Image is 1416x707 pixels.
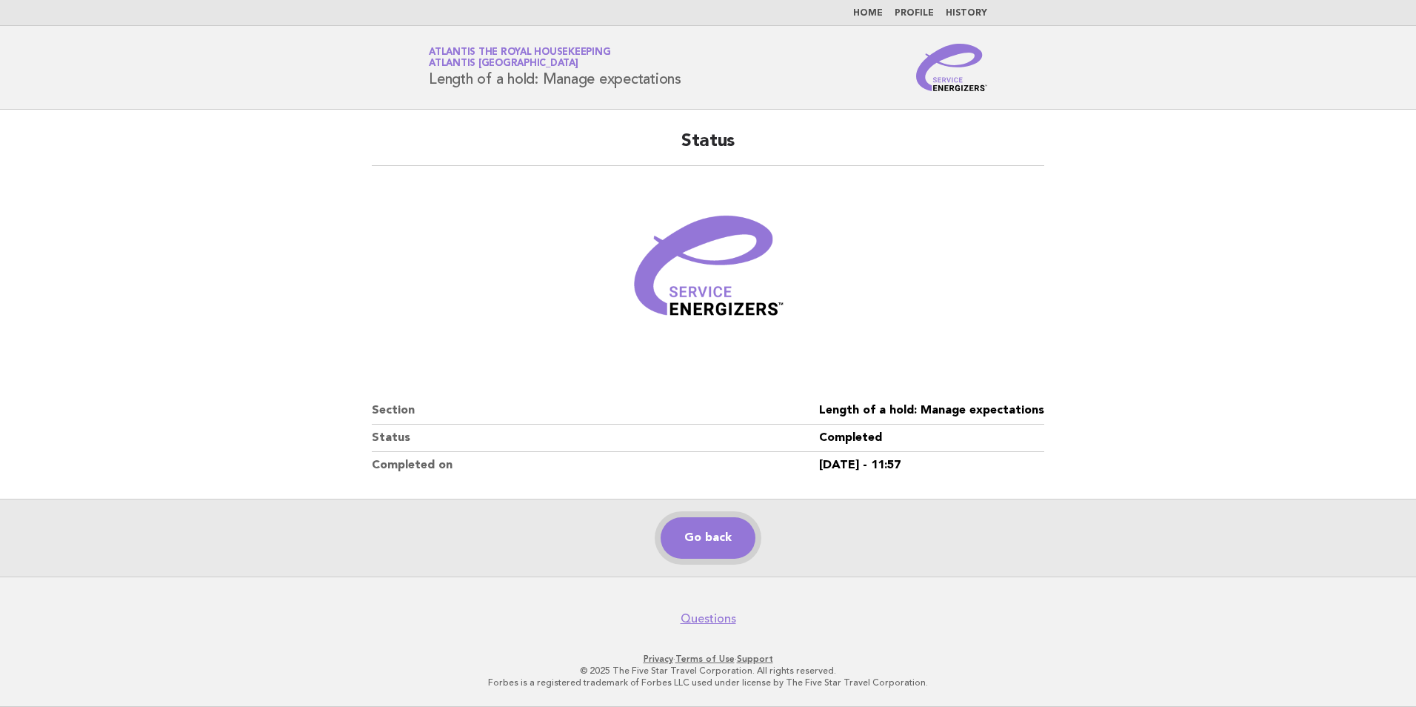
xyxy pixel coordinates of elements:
dd: Length of a hold: Manage expectations [819,397,1044,425]
dt: Section [372,397,819,425]
span: Atlantis [GEOGRAPHIC_DATA] [429,59,578,69]
p: Forbes is a registered trademark of Forbes LLC used under license by The Five Star Travel Corpora... [255,677,1161,688]
a: Go back [661,517,755,559]
dd: [DATE] - 11:57 [819,452,1044,479]
img: Verified [619,184,797,362]
a: Profile [895,9,934,18]
p: © 2025 The Five Star Travel Corporation. All rights reserved. [255,665,1161,677]
a: Terms of Use [675,654,735,664]
a: Questions [681,611,736,626]
h2: Status [372,130,1044,166]
dd: Completed [819,425,1044,452]
img: Service Energizers [916,44,987,91]
a: Atlantis the Royal HousekeepingAtlantis [GEOGRAPHIC_DATA] [429,47,610,68]
dt: Completed on [372,452,819,479]
p: · · [255,653,1161,665]
dt: Status [372,425,819,452]
a: Support [737,654,773,664]
a: Home [853,9,883,18]
h1: Length of a hold: Manage expectations [429,48,681,87]
a: Privacy [644,654,673,664]
a: History [946,9,987,18]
